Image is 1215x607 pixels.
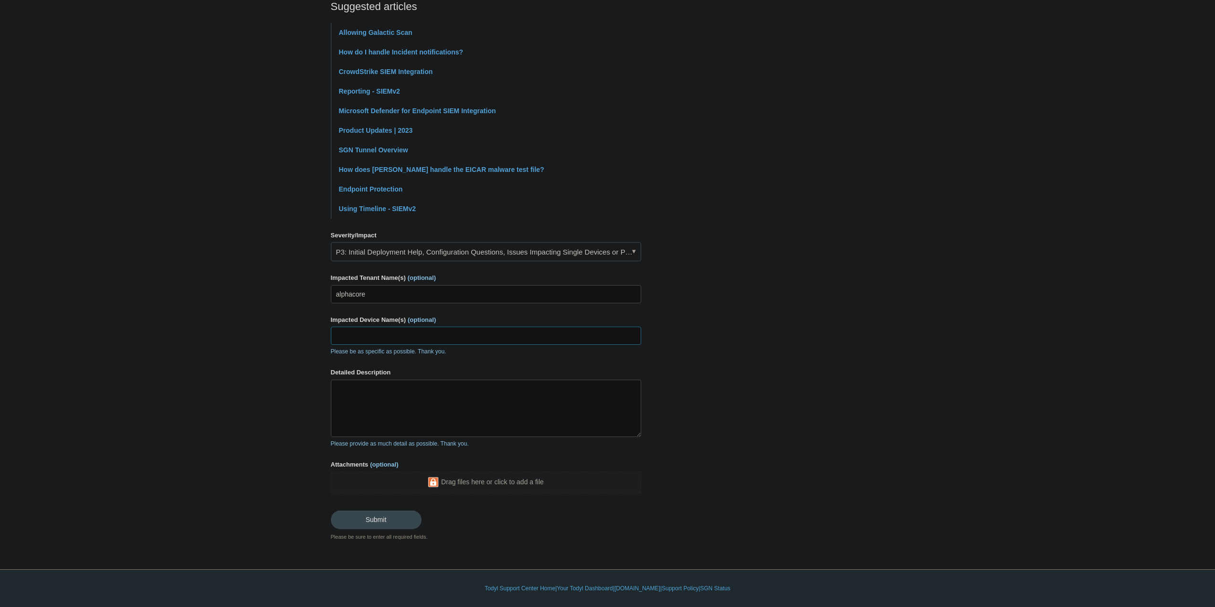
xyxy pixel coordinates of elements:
[331,231,641,240] label: Severity/Impact
[700,584,730,593] a: SGN Status
[339,107,496,115] a: Microsoft Defender for Endpoint SIEM Integration
[331,242,641,261] a: P3: Initial Deployment Help, Configuration Questions, Issues Impacting Single Devices or Past Out...
[339,29,412,36] a: Allowing Galactic Scan
[331,315,641,325] label: Impacted Device Name(s)
[339,146,408,154] a: SGN Tunnel Overview
[370,461,398,468] span: (optional)
[408,316,436,323] span: (optional)
[485,584,555,593] a: Todyl Support Center Home
[331,460,641,469] label: Attachments
[408,274,436,281] span: (optional)
[339,127,413,134] a: Product Updates | 2023
[614,584,660,593] a: [DOMAIN_NAME]
[557,584,613,593] a: Your Todyl Dashboard
[339,68,433,75] a: CrowdStrike SIEM Integration
[339,166,544,173] a: How does [PERSON_NAME] handle the EICAR malware test file?
[339,87,400,95] a: Reporting - SIEMv2
[339,185,403,193] a: Endpoint Protection
[331,368,641,377] label: Detailed Description
[331,347,641,356] p: Please be as specific as possible. Thank you.
[662,584,698,593] a: Support Policy
[331,511,422,529] input: Submit
[331,533,641,541] div: Please be sure to enter all required fields.
[331,439,641,448] p: Please provide as much detail as possible. Thank you.
[339,205,416,213] a: Using Timeline - SIEMv2
[331,273,641,283] label: Impacted Tenant Name(s)
[331,584,885,593] div: | | | |
[339,48,464,56] a: How do I handle Incident notifications?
